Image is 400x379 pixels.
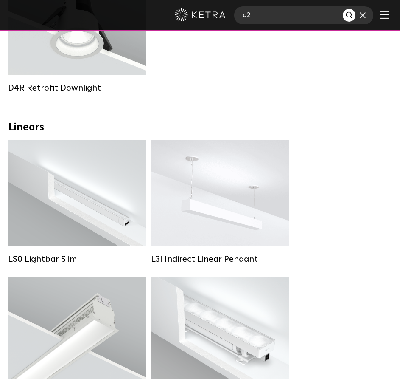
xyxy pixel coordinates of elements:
img: search button [345,11,354,20]
div: LS0 Lightbar Slim [8,254,146,264]
a: L3I Indirect Linear Pendant Lumen Output:400 / 600 / 800 / 1000Housing Colors:White / BlackContro... [151,140,289,264]
img: ketra-logo-2019-white [175,8,226,21]
div: D4R Retrofit Downlight [8,83,146,93]
div: L3I Indirect Linear Pendant [151,254,289,264]
img: close search form [360,12,366,18]
a: LS0 Lightbar Slim Lumen Output:200 / 350Colors:White / BlackControl:X96 Controller [8,140,146,264]
img: Hamburger%20Nav.svg [380,11,389,19]
button: Search [343,9,355,22]
div: Linears [8,122,392,134]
